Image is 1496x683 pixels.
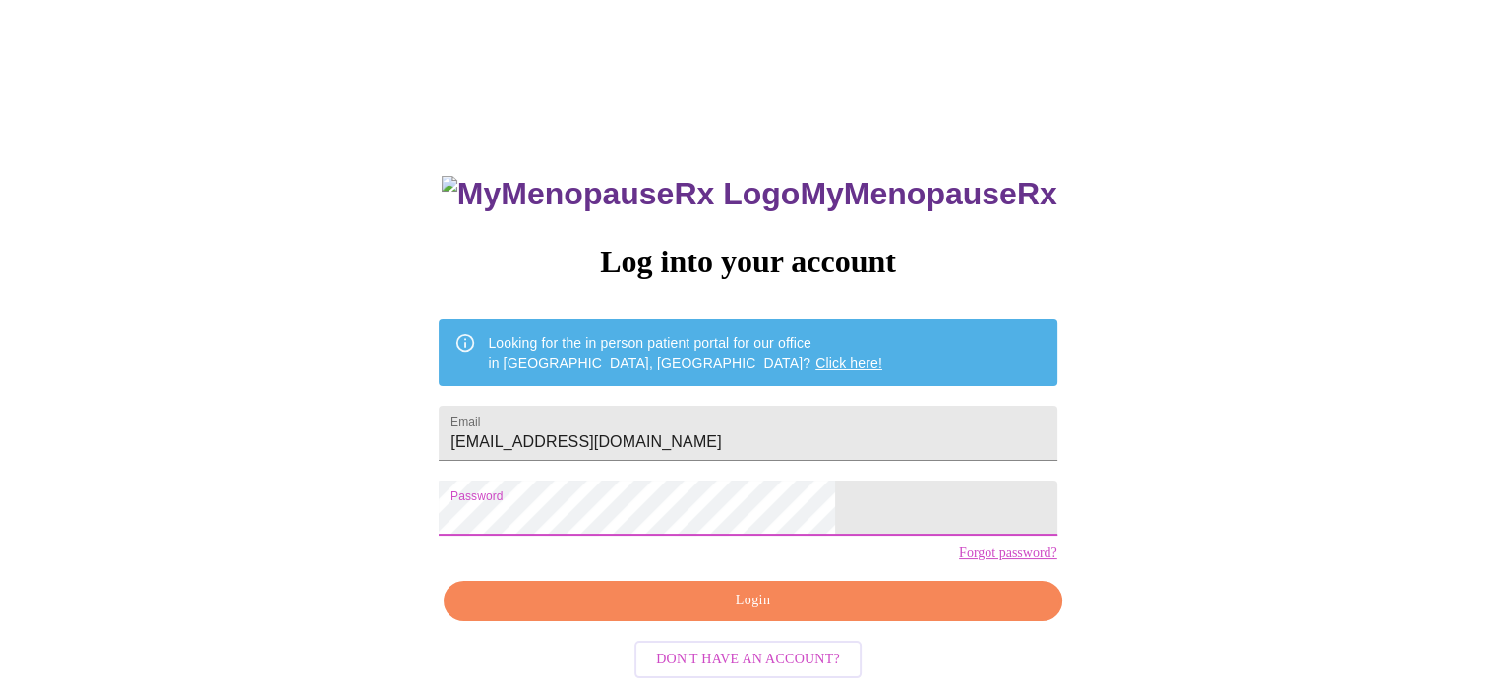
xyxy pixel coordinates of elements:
h3: Log into your account [439,244,1056,280]
button: Login [444,581,1061,621]
img: MyMenopauseRx Logo [442,176,800,212]
a: Forgot password? [959,545,1057,561]
div: Looking for the in person patient portal for our office in [GEOGRAPHIC_DATA], [GEOGRAPHIC_DATA]? [488,325,882,380]
button: Don't have an account? [634,641,862,679]
span: Login [466,589,1039,613]
span: Don't have an account? [656,648,840,672]
a: Don't have an account? [629,649,867,665]
h3: MyMenopauseRx [442,176,1057,212]
a: Click here! [815,355,882,370]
